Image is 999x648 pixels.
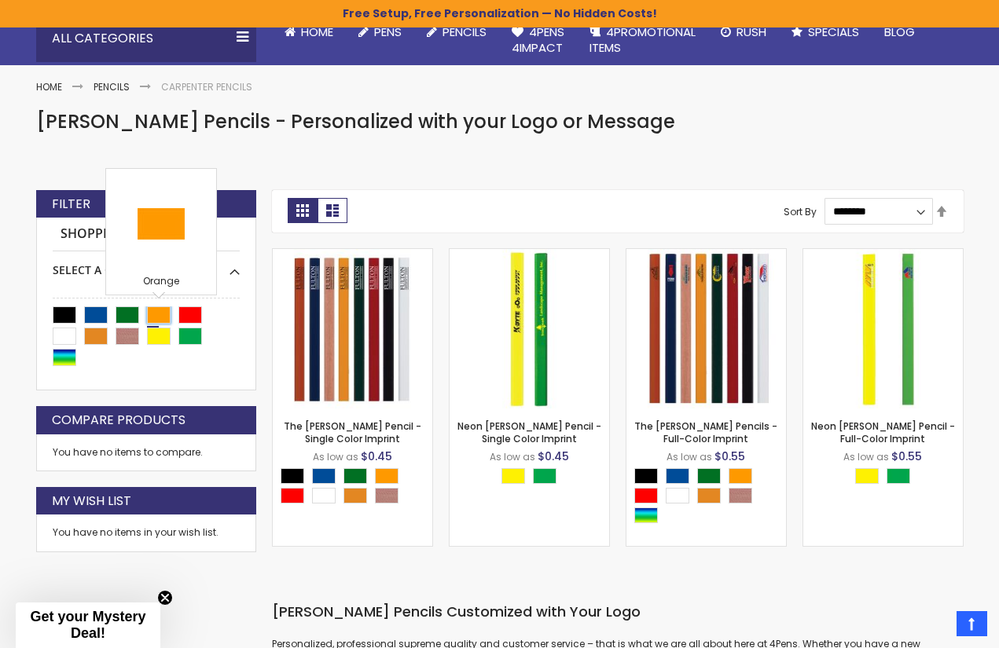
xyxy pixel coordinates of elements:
div: Get your Mystery Deal!Close teaser [16,602,160,648]
div: School Bus Yellow [697,488,721,503]
div: White [312,488,336,503]
a: Pens [346,15,414,49]
div: Dark Blue [666,468,689,484]
img: Neon Carpenter Pencil - Full-Color Imprint [803,249,963,408]
strong: Grid [288,198,318,223]
div: Neon Green [887,468,910,484]
div: School Bus Yellow [343,488,367,503]
a: The [PERSON_NAME] Pencils - Full-Color Imprint [634,419,777,445]
div: Green [697,468,721,484]
h1: [PERSON_NAME] Pencils - Personalized with your Logo or Message [36,109,964,134]
strong: Carpenter Pencils [161,80,252,93]
img: The Carpenter Pencils - Full-Color Imprint [626,249,786,408]
span: Get your Mystery Deal! [30,609,145,641]
h3: [PERSON_NAME] Pencils Customized with Your Logo [272,602,964,621]
a: The Carpenter Pencils - Full-Color Imprint [626,248,786,262]
div: Red [281,488,304,503]
a: Blog [872,15,927,49]
button: Close teaser [157,590,173,606]
div: Neon Green [533,468,556,484]
span: As low as [843,450,889,463]
span: Home [301,24,333,40]
div: Assorted [634,507,658,523]
span: $0.45 [538,448,569,464]
a: Specials [779,15,872,49]
span: As low as [313,450,358,463]
div: White [666,488,689,503]
div: Select A Color [634,468,786,527]
a: Neon Carpenter Pencil - Single Color Imprint [450,248,609,262]
span: $0.45 [361,448,392,464]
strong: My Wish List [52,492,131,510]
div: Select A Color [53,251,240,278]
div: Dark Blue [312,468,336,484]
div: Orange [110,275,212,291]
a: Home [272,15,346,49]
div: Neon Yellow [501,468,525,484]
a: The [PERSON_NAME] Pencil - Single Color Imprint [284,419,421,445]
strong: Shopping Options [53,218,240,251]
span: As low as [667,450,712,463]
div: Green [343,468,367,484]
div: Select A Color [501,468,564,488]
span: $0.55 [891,448,922,464]
a: Pencils [414,15,499,49]
div: Neon Yellow [855,468,879,484]
span: Rush [736,24,766,40]
div: Select A Color [855,468,918,488]
strong: Compare Products [52,412,185,429]
div: Red [634,488,658,503]
div: Select A Color [281,468,432,507]
a: The Carpenter Pencil - Single Color Imprint [273,248,432,262]
span: 4Pens 4impact [512,24,564,56]
span: $0.55 [714,448,745,464]
div: You have no items in your wish list. [53,526,240,539]
span: Blog [884,24,915,40]
a: Neon [PERSON_NAME] Pencil - Single Color Imprint [457,419,601,445]
a: 4PROMOTIONALITEMS [577,15,708,66]
div: Natural [729,488,752,503]
a: 4Pens4impact [499,15,577,66]
div: Black [281,468,304,484]
strong: Filter [52,196,90,213]
div: Orange [375,468,398,484]
span: Pens [374,24,402,40]
div: Natural [375,488,398,503]
a: Pencils [94,80,130,93]
img: The Carpenter Pencil - Single Color Imprint [273,249,432,408]
div: Black [634,468,658,484]
img: Neon Carpenter Pencil - Single Color Imprint [450,249,609,408]
span: Pencils [443,24,487,40]
a: Rush [708,15,779,49]
a: Neon [PERSON_NAME] Pencil - Full-Color Imprint [811,419,955,445]
div: All Categories [36,15,256,62]
a: Neon Carpenter Pencil - Full-Color Imprint [803,248,963,262]
span: As low as [490,450,535,463]
a: Home [36,80,62,93]
div: You have no items to compare. [36,434,256,471]
span: 4PROMOTIONAL ITEMS [589,24,696,56]
div: Orange [729,468,752,484]
span: Specials [808,24,859,40]
label: Sort By [784,204,817,218]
